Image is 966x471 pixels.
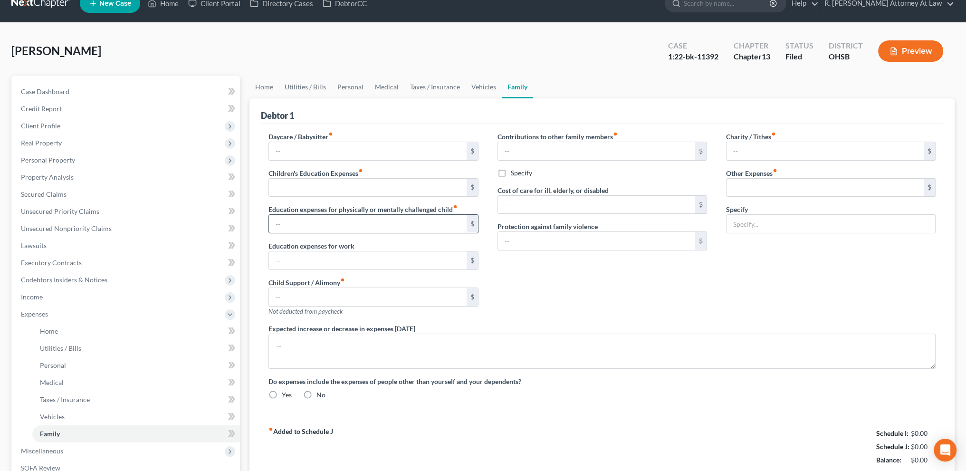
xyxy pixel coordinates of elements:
[727,215,935,233] input: Specify...
[773,168,777,173] i: fiber_manual_record
[340,278,345,282] i: fiber_manual_record
[21,241,47,250] span: Lawsuits
[328,132,333,136] i: fiber_manual_record
[695,232,707,250] div: $
[21,173,74,181] span: Property Analysis
[268,204,458,214] label: Education expenses for physically or mentally challenged child
[467,215,478,233] div: $
[404,76,466,98] a: Taxes / Insurance
[21,207,99,215] span: Unsecured Priority Claims
[727,142,924,160] input: --
[21,224,112,232] span: Unsecured Nonpriority Claims
[40,430,60,438] span: Family
[829,51,863,62] div: OHSB
[32,340,240,357] a: Utilities / Bills
[911,429,936,438] div: $0.00
[13,220,240,237] a: Unsecured Nonpriority Claims
[32,391,240,408] a: Taxes / Insurance
[268,308,343,315] span: Not deducted from paycheck
[40,413,65,421] span: Vehicles
[21,259,82,267] span: Executory Contracts
[762,52,770,61] span: 13
[13,169,240,186] a: Property Analysis
[498,232,695,250] input: --
[40,378,64,386] span: Medical
[924,179,935,197] div: $
[497,185,609,195] label: Cost of care for ill, elderly, or disabled
[497,221,598,231] label: Protection against family violence
[21,310,48,318] span: Expenses
[268,168,363,178] label: Children's Education Expenses
[876,442,909,451] strong: Schedule J:
[40,361,66,369] span: Personal
[13,203,240,220] a: Unsecured Priority Claims
[269,215,466,233] input: --
[268,324,415,334] label: Expected increase or decrease in expenses [DATE]
[453,204,458,209] i: fiber_manual_record
[40,327,58,335] span: Home
[21,447,63,455] span: Miscellaneous
[268,427,333,467] strong: Added to Schedule J
[32,408,240,425] a: Vehicles
[358,168,363,173] i: fiber_manual_record
[876,429,909,437] strong: Schedule I:
[613,132,618,136] i: fiber_manual_record
[21,190,67,198] span: Secured Claims
[911,442,936,452] div: $0.00
[261,110,294,121] div: Debtor 1
[726,204,748,214] label: Specify
[726,132,776,142] label: Charity / Tithes
[934,439,956,461] div: Open Intercom Messenger
[498,196,695,214] input: --
[498,142,695,160] input: --
[695,196,707,214] div: $
[21,139,62,147] span: Real Property
[911,455,936,465] div: $0.00
[32,425,240,442] a: Family
[332,76,369,98] a: Personal
[924,142,935,160] div: $
[21,156,75,164] span: Personal Property
[878,40,943,62] button: Preview
[268,376,936,386] label: Do expenses include the expenses of people other than yourself and your dependents?
[21,122,60,130] span: Client Profile
[13,254,240,271] a: Executory Contracts
[467,179,478,197] div: $
[771,132,776,136] i: fiber_manual_record
[32,357,240,374] a: Personal
[282,390,292,400] label: Yes
[13,186,240,203] a: Secured Claims
[467,288,478,306] div: $
[466,76,502,98] a: Vehicles
[13,83,240,100] a: Case Dashboard
[467,251,478,269] div: $
[829,40,863,51] div: District
[268,132,333,142] label: Daycare / Babysitter
[32,323,240,340] a: Home
[269,288,466,306] input: --
[40,395,90,404] span: Taxes / Insurance
[249,76,279,98] a: Home
[734,51,770,62] div: Chapter
[21,105,62,113] span: Credit Report
[726,168,777,178] label: Other Expenses
[727,179,924,197] input: --
[316,390,325,400] label: No
[279,76,332,98] a: Utilities / Bills
[497,132,618,142] label: Contributions to other family members
[695,142,707,160] div: $
[369,76,404,98] a: Medical
[32,374,240,391] a: Medical
[40,344,81,352] span: Utilities / Bills
[511,168,532,178] label: Specify
[467,142,478,160] div: $
[13,237,240,254] a: Lawsuits
[21,293,43,301] span: Income
[268,241,354,251] label: Education expenses for work
[268,427,273,432] i: fiber_manual_record
[269,251,466,269] input: --
[13,100,240,117] a: Credit Report
[268,278,345,288] label: Child Support / Alimony
[785,40,813,51] div: Status
[21,87,69,96] span: Case Dashboard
